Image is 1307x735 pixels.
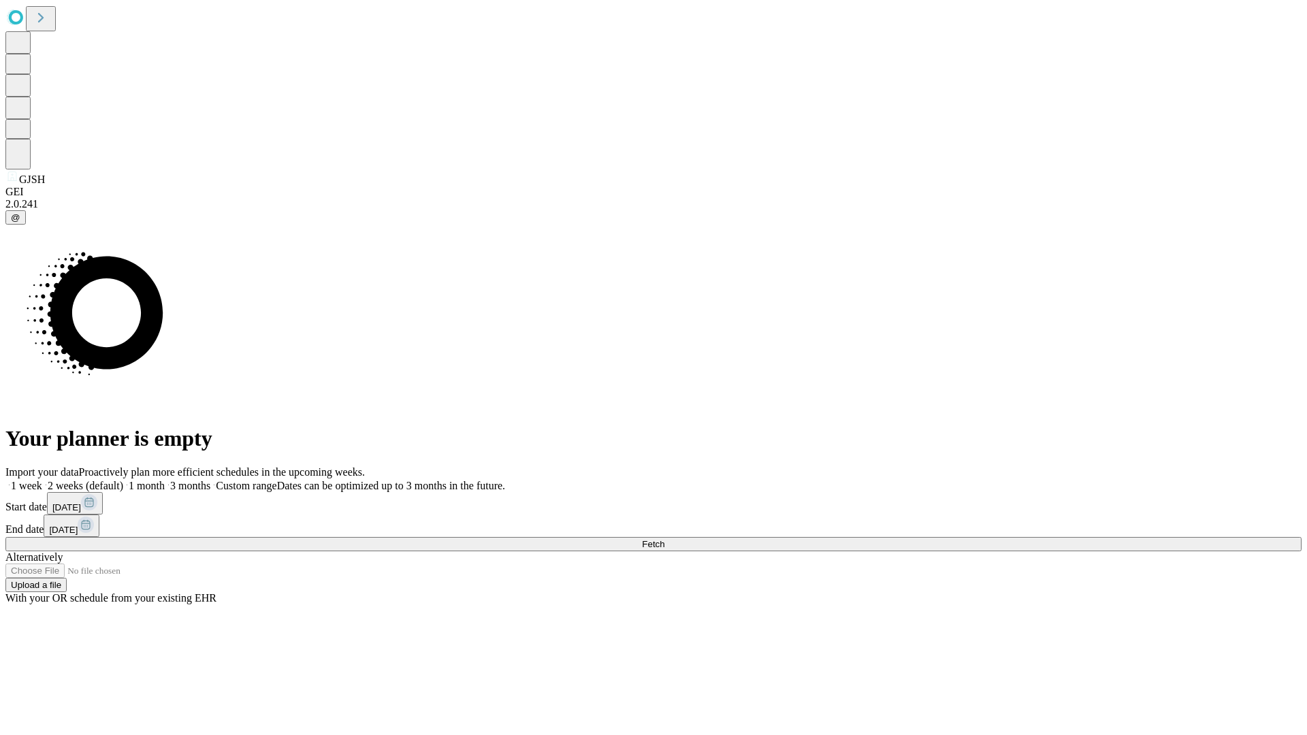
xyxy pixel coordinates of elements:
span: @ [11,212,20,223]
span: Import your data [5,466,79,478]
button: [DATE] [44,514,99,537]
div: GEI [5,186,1302,198]
div: Start date [5,492,1302,514]
div: 2.0.241 [5,198,1302,210]
span: With your OR schedule from your existing EHR [5,592,216,604]
span: [DATE] [52,502,81,512]
span: 1 month [129,480,165,491]
span: [DATE] [49,525,78,535]
button: [DATE] [47,492,103,514]
span: 1 week [11,480,42,491]
span: Fetch [642,539,664,549]
div: End date [5,514,1302,537]
span: Dates can be optimized up to 3 months in the future. [277,480,505,491]
span: Proactively plan more efficient schedules in the upcoming weeks. [79,466,365,478]
span: 3 months [170,480,210,491]
span: GJSH [19,174,45,185]
button: Fetch [5,537,1302,551]
h1: Your planner is empty [5,426,1302,451]
span: 2 weeks (default) [48,480,123,491]
span: Custom range [216,480,276,491]
button: Upload a file [5,578,67,592]
span: Alternatively [5,551,63,563]
button: @ [5,210,26,225]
